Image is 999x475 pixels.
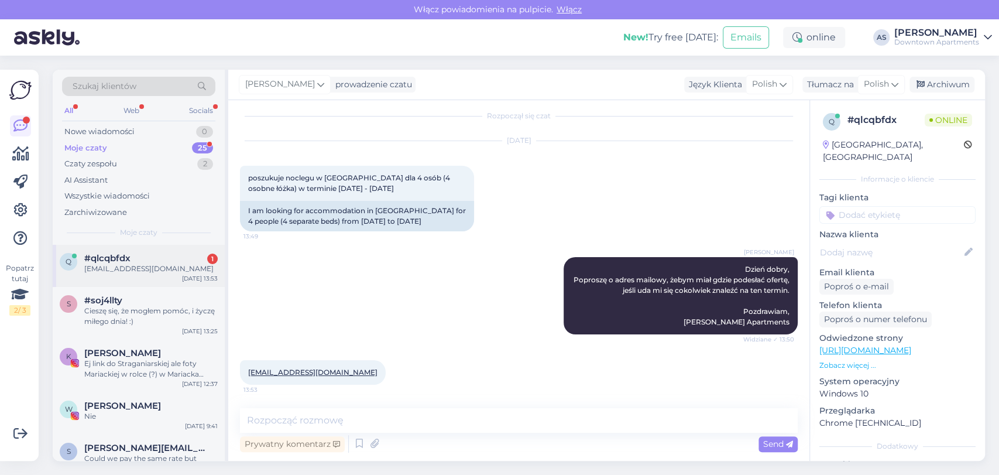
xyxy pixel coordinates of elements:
[819,417,976,429] p: Chrome [TECHNICAL_ID]
[763,439,793,449] span: Send
[829,117,835,126] span: q
[84,358,218,380] div: Ej link do Straganiarskiej ale foty Mariackiej w rolce (?) w Mariacka jedna sypialnia
[73,80,136,93] span: Szukaj klientów
[66,352,71,361] span: K
[245,78,315,91] span: [PERSON_NAME]
[84,443,206,453] span: sharbel.dahlan@gmail.com
[894,37,979,47] div: Downtown Apartments
[752,78,777,91] span: Polish
[819,360,976,371] p: Zobacz więcej ...
[192,142,213,154] div: 25
[331,78,412,91] div: prowadzenie czatu
[84,264,218,274] div: [EMAIL_ADDRESS][DOMAIN_NAME]
[820,246,962,259] input: Dodaj nazwę
[819,459,976,471] p: Notatki
[240,436,345,452] div: Prywatny komentarz
[847,113,925,127] div: # qlcqbfdx
[684,78,742,91] div: Język Klienta
[187,103,215,118] div: Socials
[84,253,131,264] span: #qlcqbfdx
[84,453,218,474] div: Could we pay the same rate but directly through your website?
[723,26,769,49] button: Emails
[894,28,979,37] div: [PERSON_NAME]
[819,279,894,295] div: Poproś o e-mail
[819,332,976,344] p: Odwiedzone strony
[84,295,122,306] span: #soj4llty
[84,411,218,422] div: Nie
[197,158,213,170] div: 2
[67,299,71,308] span: s
[864,78,889,91] span: Polish
[240,135,798,146] div: [DATE]
[182,327,218,336] div: [DATE] 13:25
[819,192,976,204] p: Tagi klienta
[64,207,127,218] div: Zarchiwizowane
[9,305,30,316] div: 2 / 3
[819,388,976,400] p: Windows 10
[84,306,218,327] div: Cieszę się, że mogłem pomóc, i życzę miłego dnia! :)
[623,32,648,43] b: New!
[248,368,377,377] a: [EMAIL_ADDRESS][DOMAIN_NAME]
[819,228,976,241] p: Nazwa klienta
[240,201,474,231] div: I am looking for accommodation in [GEOGRAPHIC_DATA] for 4 people (4 separate beds) from [DATE] to...
[66,257,71,266] span: q
[67,447,71,456] span: s
[64,175,108,186] div: AI Assistant
[925,114,972,127] span: Online
[819,299,976,312] p: Telefon klienta
[819,266,976,279] p: Email klienta
[84,401,161,411] span: Wojciech Ratajski
[819,206,976,224] input: Dodać etykietę
[64,190,150,202] div: Wszystkie wiadomości
[9,79,32,101] img: Askly Logo
[623,30,718,45] div: Try free [DATE]:
[819,174,976,184] div: Informacje o kliencie
[783,27,845,48] div: online
[819,345,911,356] a: [URL][DOMAIN_NAME]
[248,173,452,193] span: poszukuje noclegu w [GEOGRAPHIC_DATA] dla 4 osób (4 osobne łóżka) w terminie [DATE] - [DATE]
[802,78,854,91] div: Tłumacz na
[243,385,287,394] span: 13:53
[744,248,794,257] span: [PERSON_NAME]
[120,227,157,238] span: Moje czaty
[64,126,135,138] div: Nowe wiadomości
[185,422,218,430] div: [DATE] 9:41
[743,335,794,344] span: Widziane ✓ 13:50
[823,139,964,163] div: [GEOGRAPHIC_DATA], [GEOGRAPHIC_DATA]
[65,405,73,414] span: W
[553,4,585,15] span: Włącz
[9,263,30,316] div: Popatrz tutaj
[196,126,213,138] div: 0
[182,274,218,283] div: [DATE] 13:53
[207,254,218,264] div: 1
[182,380,218,388] div: [DATE] 12:37
[64,158,117,170] div: Czaty zespołu
[62,103,75,118] div: All
[819,312,932,327] div: Poproś o numer telefonu
[894,28,992,47] a: [PERSON_NAME]Downtown Apartments
[84,348,161,358] span: Karolina
[819,375,976,388] p: System operacyjny
[909,77,974,93] div: Archiwum
[64,142,107,154] div: Moje czaty
[873,29,890,46] div: AS
[243,232,287,241] span: 13:49
[819,441,976,452] div: Dodatkowy
[121,103,142,118] div: Web
[240,111,798,121] div: Rozpoczął się czat
[819,405,976,417] p: Przeglądarka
